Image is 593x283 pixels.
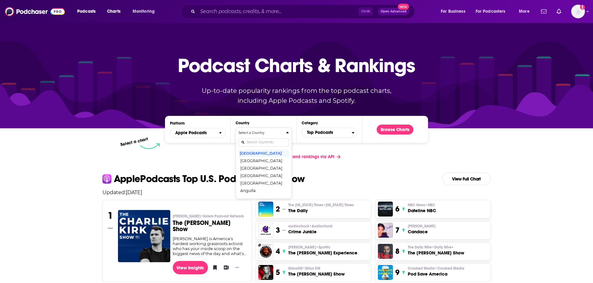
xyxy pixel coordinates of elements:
h3: The [PERSON_NAME] Show [288,271,345,277]
a: [PERSON_NAME]•SpotifyThe [PERSON_NAME] Experience [288,245,357,256]
h3: The [PERSON_NAME] Experience [288,250,357,256]
p: NBC News • NBC [408,203,436,208]
img: User Profile [571,5,585,18]
a: The Megyn Kelly Show [258,265,273,280]
a: Charts [103,7,124,16]
button: [GEOGRAPHIC_DATA] [238,157,289,164]
p: Select a chart [120,136,149,147]
h3: The [PERSON_NAME] Show [408,250,464,256]
button: [GEOGRAPHIC_DATA] [238,149,289,157]
button: Show More Button [233,264,242,271]
a: Crooked Media•Crooked MediaPod Save America [408,266,464,277]
p: Candace Owens [408,224,435,229]
button: [GEOGRAPHIC_DATA] [238,194,289,202]
p: Updated: [DATE] [97,189,496,195]
span: More [519,7,529,16]
h3: Pod Save America [408,271,464,277]
span: • Spotify [316,245,330,249]
button: Open AdvancedNew [378,8,409,15]
a: [PERSON_NAME]Candace [408,224,435,235]
button: Add to List [222,263,228,272]
img: The Joe Rogan Experience [258,244,273,259]
span: • Crooked Media [435,266,464,271]
h3: 1 [108,210,113,221]
h3: 2 [276,204,280,214]
h3: 4 [276,247,280,256]
button: open menu [170,128,226,138]
span: Crooked Media [408,266,464,271]
h4: Select a Country [238,131,283,135]
span: The Daily Wire [408,245,454,250]
span: • Salem Podcast Network [200,214,244,218]
div: [PERSON_NAME] is America's hardest working grassroots activist who has your inside scoop on the b... [173,236,247,256]
a: View Full Chart [442,173,491,185]
img: Pod Save America [378,265,393,280]
button: open menu [515,7,537,16]
span: The [US_STATE] Times [288,203,354,208]
button: Countries [236,128,291,199]
p: Joe Rogan • Spotify [288,245,357,250]
span: New [398,4,409,10]
h3: 3 [276,226,280,235]
img: The Ben Shapiro Show [378,244,393,259]
p: audiochuck • Audiochuck [288,224,332,229]
a: View Insights [173,261,208,274]
span: Apple Podcasts [175,131,207,135]
a: The Daily Wire•Daily Wire+The [PERSON_NAME] Show [408,245,464,256]
a: Show notifications dropdown [554,6,564,17]
input: Search podcasts, credits, & more... [198,7,358,16]
button: Browse Charts [377,125,413,135]
a: Get podcast charts and rankings via API [247,149,346,164]
p: Crooked Media • Crooked Media [408,266,464,271]
img: The Daily [258,202,273,217]
p: Up-to-date popularity rankings from the top podcast charts, including Apple Podcasts and Spotify. [190,86,404,106]
img: Candace [378,223,393,238]
span: Charts [107,7,120,16]
button: Anguilla [238,187,289,194]
span: Podcasts [77,7,96,16]
span: SiriusXM [288,266,320,271]
img: The Charlie Kirk Show [118,210,170,262]
a: The Charlie Kirk Show [118,210,170,262]
h3: Candace [408,229,435,235]
button: open menu [472,7,515,16]
span: • Audiochuck [309,224,332,228]
span: For Podcasters [476,7,506,16]
button: [GEOGRAPHIC_DATA] [238,164,289,172]
span: • Sirius XM [303,266,320,271]
p: Charlie Kirk • Salem Podcast Network [173,214,247,219]
h3: 5 [276,268,280,277]
h3: Dateline NBC [408,208,436,214]
button: Categories [302,128,357,138]
h3: 6 [395,204,399,214]
span: audiochuck [288,224,332,229]
span: [PERSON_NAME] [408,224,435,229]
span: For Business [441,7,465,16]
h3: 7 [395,226,399,235]
img: Crime Junkie [258,223,273,238]
p: The Daily Wire • Daily Wire+ [408,245,464,250]
a: Dateline NBC [378,202,393,217]
p: SiriusXM • Sirius XM [288,266,345,271]
a: [PERSON_NAME]•Salem Podcast NetworkThe [PERSON_NAME] Show [173,214,247,236]
p: The New York Times • New York Times [288,203,354,208]
a: audiochuck•AudiochuckCrime Junkie [288,224,332,235]
a: SiriusXM•Sirius XMThe [PERSON_NAME] Show [288,266,345,277]
svg: Add a profile image [580,5,585,10]
span: [PERSON_NAME] [288,245,330,250]
a: NBC News•NBCDateline NBC [408,203,436,214]
button: open menu [436,7,473,16]
button: [GEOGRAPHIC_DATA] [238,179,289,187]
a: The [US_STATE] Times•[US_STATE] TimesThe Daily [288,203,354,214]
